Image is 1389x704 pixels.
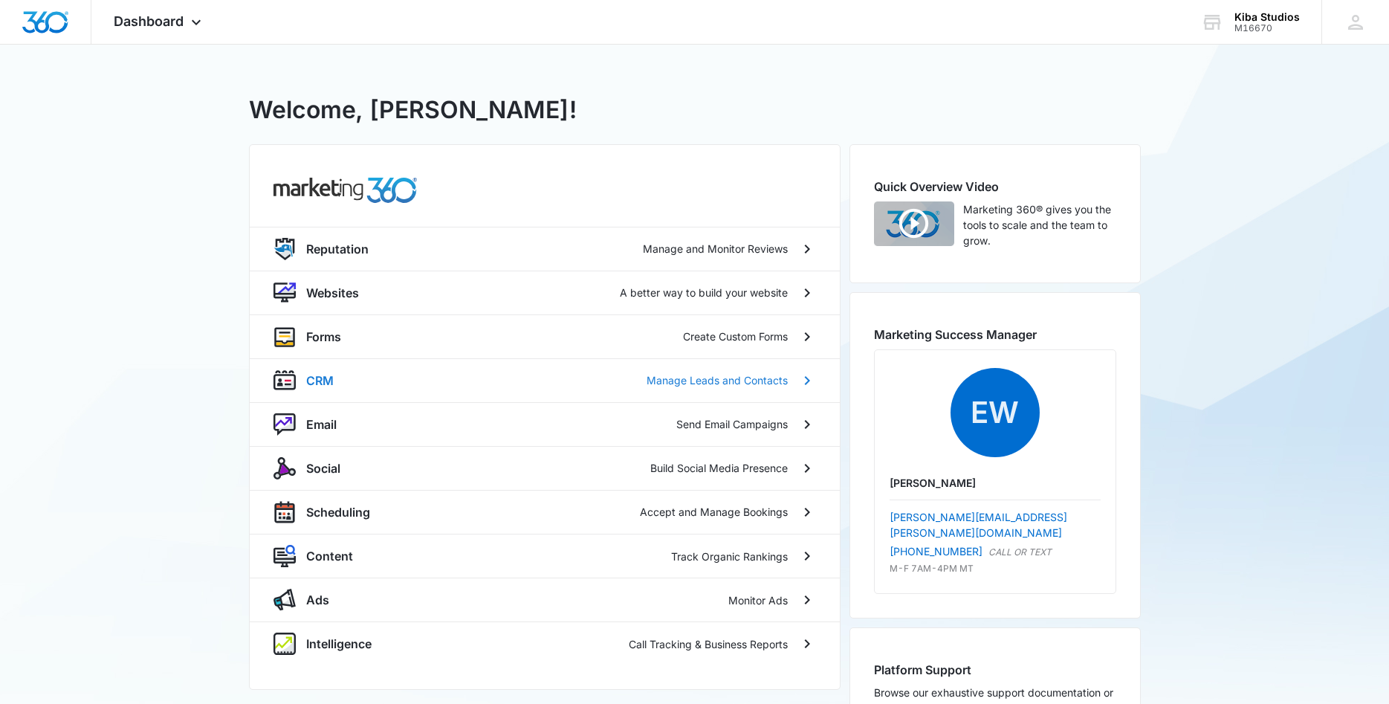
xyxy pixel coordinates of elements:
[890,475,1101,491] p: [PERSON_NAME]
[890,562,1101,575] p: M-F 7AM-4PM MT
[273,326,296,348] img: forms
[273,589,296,611] img: ads
[671,549,788,564] p: Track Organic Rankings
[874,178,1116,196] h2: Quick Overview Video
[620,285,788,300] p: A better way to build your website
[250,490,840,535] a: schedulingSchedulingAccept and Manage Bookings
[249,92,577,128] h1: Welcome, [PERSON_NAME]!
[273,369,296,392] img: crm
[874,326,1116,343] h2: Marketing Success Manager
[306,328,341,346] p: Forms
[250,271,840,314] a: websiteWebsitesA better way to build your website
[306,635,372,653] p: Intelligence
[306,591,329,609] p: Ads
[643,241,788,256] p: Manage and Monitor Reviews
[114,13,184,29] span: Dashboard
[273,282,296,304] img: website
[683,329,788,344] p: Create Custom Forms
[890,543,982,559] a: [PHONE_NUMBER]
[273,238,296,260] img: reputation
[951,368,1040,457] span: EW
[250,227,840,271] a: reputationReputationManage and Monitor Reviews
[963,201,1116,248] p: Marketing 360® gives you the tools to scale and the team to grow.
[306,372,334,390] p: CRM
[728,592,788,608] p: Monitor Ads
[306,240,369,258] p: Reputation
[273,501,296,524] img: scheduling
[1234,23,1300,33] div: account id
[250,446,840,490] a: socialSocialBuild Social Media Presence
[1234,11,1300,23] div: account name
[306,416,337,433] p: Email
[273,178,418,203] img: common.products.marketing.title
[273,545,296,567] img: content
[629,636,788,652] p: Call Tracking & Business Reports
[988,546,1052,559] p: CALL OR TEXT
[874,661,1116,679] h2: Platform Support
[647,372,788,388] p: Manage Leads and Contacts
[874,201,954,246] img: Quick Overview Video
[306,547,353,565] p: Content
[250,314,840,358] a: formsFormsCreate Custom Forms
[640,504,788,520] p: Accept and Manage Bookings
[890,511,1067,539] a: [PERSON_NAME][EMAIL_ADDRESS][PERSON_NAME][DOMAIN_NAME]
[250,402,840,446] a: nurtureEmailSend Email Campaigns
[273,457,296,479] img: social
[273,413,296,436] img: nurture
[250,358,840,402] a: crmCRMManage Leads and Contacts
[650,460,788,476] p: Build Social Media Presence
[250,621,840,665] a: intelligenceIntelligenceCall Tracking & Business Reports
[250,578,840,621] a: adsAdsMonitor Ads
[306,284,359,302] p: Websites
[250,534,840,578] a: contentContentTrack Organic Rankings
[273,633,296,655] img: intelligence
[306,503,370,521] p: Scheduling
[676,416,788,432] p: Send Email Campaigns
[306,459,340,477] p: Social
